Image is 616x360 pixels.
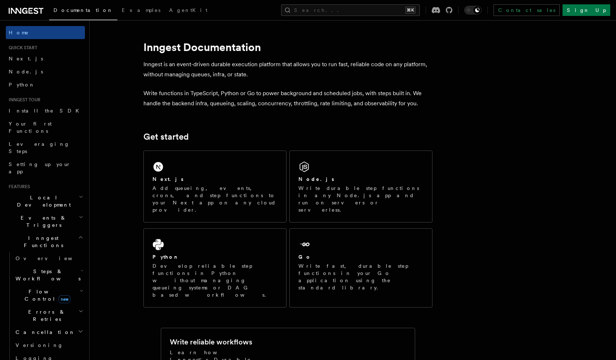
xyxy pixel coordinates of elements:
[6,104,85,117] a: Install the SDK
[9,161,71,174] span: Setting up your app
[13,329,75,336] span: Cancellation
[6,117,85,137] a: Your first Functions
[143,41,432,54] h1: Inngest Documentation
[6,45,37,51] span: Quick start
[53,7,113,13] span: Documentation
[281,4,420,16] button: Search...⌘K
[143,88,432,109] p: Write functions in TypeScript, Python or Go to power background and scheduled jobs, with steps bu...
[298,175,334,183] h2: Node.js
[13,288,79,302] span: Flow Control
[289,228,432,308] a: GoWrite fast, durable step functions in your Go application using the standard library.
[13,326,85,339] button: Cancellation
[13,268,81,282] span: Steps & Workflows
[6,214,79,229] span: Events & Triggers
[6,194,79,208] span: Local Development
[117,2,165,20] a: Examples
[6,97,40,103] span: Inngest tour
[9,141,70,154] span: Leveraging Steps
[6,26,85,39] a: Home
[16,255,90,261] span: Overview
[6,158,85,178] a: Setting up your app
[13,252,85,265] a: Overview
[13,339,85,352] a: Versioning
[563,4,610,16] a: Sign Up
[143,228,287,308] a: PythonDevelop reliable step functions in Python without managing queueing systems or DAG based wo...
[9,108,83,114] span: Install the SDK
[405,7,415,14] kbd: ⌘K
[49,2,117,20] a: Documentation
[152,262,277,298] p: Develop reliable step functions in Python without managing queueing systems or DAG based workflows.
[152,185,277,213] p: Add queueing, events, crons, and step functions to your Next app on any cloud provider.
[13,308,78,323] span: Errors & Retries
[152,253,179,261] h2: Python
[13,305,85,326] button: Errors & Retries
[59,295,70,303] span: new
[9,121,52,134] span: Your first Functions
[298,185,423,213] p: Write durable step functions in any Node.js app and run on servers or serverless.
[298,262,423,291] p: Write fast, durable step functions in your Go application using the standard library.
[9,29,29,36] span: Home
[9,69,43,75] span: Node.js
[169,7,207,13] span: AgentKit
[9,56,43,62] span: Next.js
[165,2,212,20] a: AgentKit
[170,337,252,347] h2: Write reliable workflows
[464,6,482,14] button: Toggle dark mode
[298,253,311,261] h2: Go
[143,151,287,223] a: Next.jsAdd queueing, events, crons, and step functions to your Next app on any cloud provider.
[6,137,85,158] a: Leveraging Steps
[143,59,432,80] p: Inngest is an event-driven durable execution platform that allows you to run fast, reliable code ...
[6,65,85,78] a: Node.js
[6,52,85,65] a: Next.js
[289,151,432,223] a: Node.jsWrite durable step functions in any Node.js app and run on servers or serverless.
[143,132,189,142] a: Get started
[13,285,85,305] button: Flow Controlnew
[9,82,35,88] span: Python
[494,4,560,16] a: Contact sales
[6,232,85,252] button: Inngest Functions
[16,342,63,348] span: Versioning
[152,175,184,183] h2: Next.js
[13,265,85,285] button: Steps & Workflows
[6,78,85,91] a: Python
[6,234,78,249] span: Inngest Functions
[122,7,160,13] span: Examples
[6,184,30,190] span: Features
[6,191,85,211] button: Local Development
[6,211,85,232] button: Events & Triggers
